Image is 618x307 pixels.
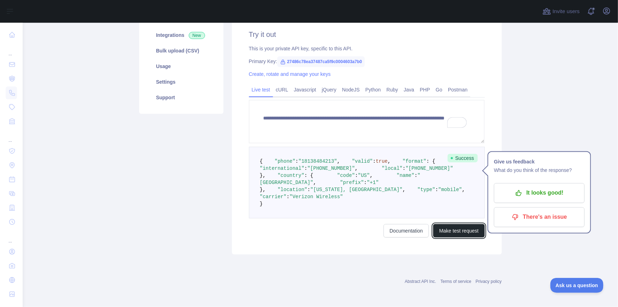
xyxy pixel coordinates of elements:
div: Primary Key: [249,58,485,65]
span: : { [305,173,313,178]
a: Go [433,84,445,95]
span: true [376,158,388,164]
a: Support [148,90,215,105]
a: cURL [273,84,291,95]
a: Usage [148,58,215,74]
p: There's an issue [499,211,579,223]
a: Javascript [291,84,319,95]
span: : [295,158,298,164]
span: Invite users [552,7,580,16]
div: ... [6,43,17,57]
span: , [370,173,373,178]
textarea: To enrich screen reader interactions, please activate Accessibility in Grammarly extension settings [249,100,485,143]
span: }, [260,187,266,192]
span: , [337,158,340,164]
button: There's an issue [494,207,585,227]
div: This is your private API key, specific to this API. [249,45,485,52]
a: Documentation [384,224,429,238]
a: PHP [417,84,433,95]
iframe: Toggle Customer Support [550,278,604,293]
span: : [364,180,367,185]
span: "code" [337,173,355,178]
a: Settings [148,74,215,90]
a: Bulk upload (CSV) [148,43,215,58]
span: "[GEOGRAPHIC_DATA]" [260,173,421,185]
span: }, [260,173,266,178]
a: jQuery [319,84,339,95]
span: , [388,158,391,164]
a: Abstract API Inc. [405,279,436,284]
h2: Try it out [249,29,485,39]
div: ... [6,230,17,244]
h1: Give us feedback [494,158,585,166]
span: "country" [278,173,305,178]
a: Privacy policy [476,279,501,284]
span: : { [426,158,435,164]
span: "international" [260,166,305,171]
span: "mobile" [438,187,462,192]
span: "location" [278,187,307,192]
button: It looks good! [494,183,585,203]
span: "valid" [352,158,373,164]
a: NodeJS [339,84,363,95]
span: : [287,194,289,200]
span: , [403,187,406,192]
span: : [414,173,417,178]
div: ... [6,129,17,143]
span: : [355,173,358,178]
a: Terms of service [441,279,471,284]
a: Postman [445,84,470,95]
a: Live test [249,84,273,95]
a: Create, rotate and manage your keys [249,71,331,77]
span: "carrier" [260,194,287,200]
span: : [307,187,310,192]
span: "prefix" [340,180,364,185]
span: "[US_STATE], [GEOGRAPHIC_DATA]" [310,187,402,192]
span: : [305,166,307,171]
span: , [355,166,358,171]
a: Python [363,84,384,95]
span: "18138484213" [299,158,337,164]
span: "US" [358,173,370,178]
span: "phone" [275,158,296,164]
a: Ruby [384,84,401,95]
span: : [403,166,406,171]
span: New [189,32,205,39]
span: : [435,187,438,192]
span: "[PHONE_NUMBER]" [307,166,355,171]
span: "+1" [367,180,379,185]
p: What do you think of the response? [494,166,585,175]
span: , [313,180,316,185]
span: "Verizon Wireless" [290,194,343,200]
span: } [260,201,263,207]
button: Make test request [433,224,484,238]
span: "name" [397,173,414,178]
button: Invite users [541,6,581,17]
span: 27486c78ea37487ca5f9c0004603a7b0 [277,56,365,67]
span: : [373,158,376,164]
span: { [260,158,263,164]
span: "format" [403,158,426,164]
span: "[PHONE_NUMBER]" [406,166,453,171]
span: "type" [418,187,435,192]
span: "local" [382,166,403,171]
a: Integrations New [148,27,215,43]
span: , [462,187,465,192]
a: Java [401,84,417,95]
span: Success [448,154,478,162]
p: It looks good! [499,187,579,199]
